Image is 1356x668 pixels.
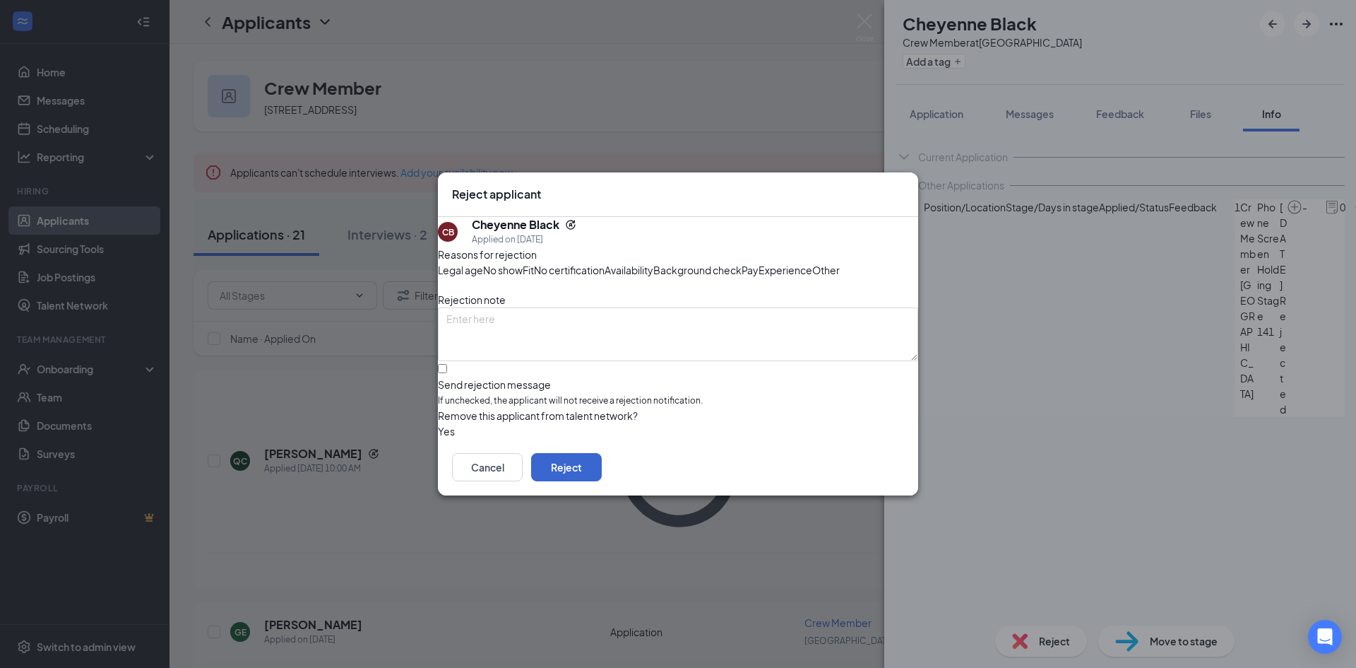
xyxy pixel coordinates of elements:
span: Availability [605,262,653,278]
span: Fit [523,262,534,278]
div: Open Intercom Messenger [1308,620,1342,654]
span: Yes [438,423,455,439]
svg: Reapply [565,219,576,230]
button: Cancel [452,453,523,481]
div: Applied on [DATE] [472,233,576,247]
span: Remove this applicant from talent network? [438,409,638,422]
div: CB [442,226,454,238]
span: Reasons for rejection [438,248,537,261]
div: Send rejection message [438,377,918,392]
span: Legal age [438,262,483,278]
h3: Reject applicant [452,187,541,202]
span: Experience [759,262,812,278]
button: Reject [531,453,602,481]
span: If unchecked, the applicant will not receive a rejection notification. [438,394,918,408]
span: No show [483,262,523,278]
h5: Cheyenne Black [472,217,559,233]
span: Other [812,262,840,278]
span: No certification [534,262,605,278]
input: Send rejection messageIf unchecked, the applicant will not receive a rejection notification. [438,364,447,373]
span: Pay [742,262,759,278]
span: Rejection note [438,293,506,306]
span: Background check [653,262,742,278]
